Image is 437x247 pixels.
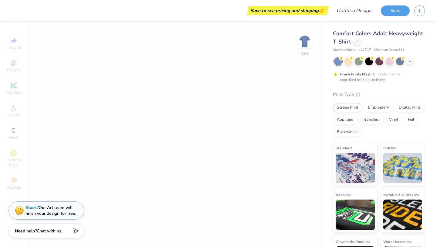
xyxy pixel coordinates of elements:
span: Minimum Order: 24 + [374,47,405,53]
div: Foil [404,115,418,124]
span: Puff Ink [383,145,396,151]
span: Glow in the Dark Ink [336,238,370,245]
span: Chat with us. [37,228,62,234]
img: Metallic & Glitter Ink [383,200,422,230]
img: Puff Ink [383,153,422,183]
button: Save [381,5,410,16]
span: # C1717 [358,47,371,53]
strong: Stuck? [25,205,39,210]
div: Back [301,50,309,56]
span: Neon Ink [336,192,351,198]
span: Water based Ink [383,238,411,245]
span: Standard [336,145,352,151]
div: Digital Print [395,103,424,112]
div: Rhinestones [333,127,362,137]
div: Save to see pricing and shipping [249,6,327,15]
div: Our Art team will finish your design for free. [25,205,76,216]
div: Print Type [333,91,425,98]
div: Applique [333,115,357,124]
span: Comfort Colors [333,47,355,53]
strong: Fresh Prints Flash: [340,72,372,77]
span: Metallic & Glitter Ink [383,192,419,198]
div: This color can be expedited for 5 day delivery. [340,71,415,82]
div: Screen Print [333,103,362,112]
div: Transfers [359,115,383,124]
img: Back [299,35,311,47]
img: Neon Ink [336,200,375,230]
span: Comfort Colors Adult Heavyweight T-Shirt [333,30,423,45]
div: Vinyl [385,115,402,124]
img: Standard [336,153,375,183]
input: Untitled Design [332,5,376,17]
div: Embroidery [364,103,393,112]
span: 👉 [319,7,325,14]
strong: Need help? [15,228,37,234]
